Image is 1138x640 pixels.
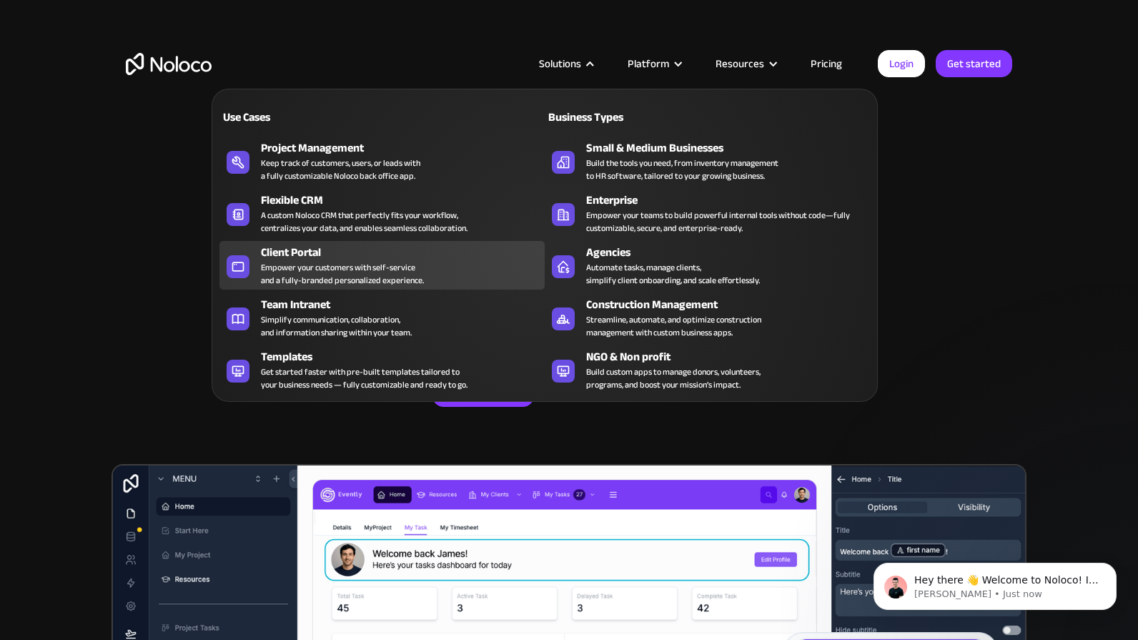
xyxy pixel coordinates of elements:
div: Build custom apps to manage donors, volunteers, programs, and boost your mission’s impact. [586,365,761,391]
div: Flexible CRM [261,192,551,209]
div: A custom Noloco CRM that perfectly fits your workflow, centralizes your data, and enables seamles... [261,209,467,235]
a: Use Cases [219,100,545,133]
div: Empower your customers with self-service and a fully-branded personalized experience. [261,261,424,287]
div: Resources [716,54,764,73]
a: AgenciesAutomate tasks, manage clients,simplify client onboarding, and scale effortlessly. [545,241,870,290]
div: Project Management [261,139,551,157]
a: Small & Medium BusinessesBuild the tools you need, from inventory managementto HR software, tailo... [545,137,870,185]
a: EnterpriseEmpower your teams to build powerful internal tools without code—fully customizable, se... [545,189,870,237]
nav: Solutions [212,69,878,402]
a: home [126,53,212,75]
div: Solutions [521,54,610,73]
h2: Business Apps for Teams [126,147,1012,262]
a: Login [878,50,925,77]
div: Agencies [586,244,876,261]
div: Empower your teams to build powerful internal tools without code—fully customizable, secure, and ... [586,209,863,235]
div: Resources [698,54,793,73]
div: Platform [628,54,669,73]
a: Project ManagementKeep track of customers, users, or leads witha fully customizable Noloco back o... [219,137,545,185]
div: Construction Management [586,296,876,313]
div: Simplify communication, collaboration, and information sharing within your team. [261,313,412,339]
a: Client PortalEmpower your customers with self-serviceand a fully-branded personalized experience. [219,241,545,290]
div: NGO & Non profit [586,348,876,365]
div: Solutions [539,54,581,73]
div: Platform [610,54,698,73]
div: Business Types [545,109,701,126]
a: Team IntranetSimplify communication, collaboration,and information sharing within your team. [219,293,545,342]
div: Keep track of customers, users, or leads with a fully customizable Noloco back office app. [261,157,420,182]
a: Flexible CRMA custom Noloco CRM that perfectly fits your workflow,centralizes your data, and enab... [219,189,545,237]
a: Business Types [545,100,870,133]
div: Build the tools you need, from inventory management to HR software, tailored to your growing busi... [586,157,778,182]
a: TemplatesGet started faster with pre-built templates tailored toyour business needs — fully custo... [219,345,545,394]
a: NGO & Non profitBuild custom apps to manage donors, volunteers,programs, and boost your mission’s... [545,345,870,394]
div: Automate tasks, manage clients, simplify client onboarding, and scale effortlessly. [586,261,760,287]
div: Small & Medium Businesses [586,139,876,157]
div: Enterprise [586,192,876,209]
div: Get started faster with pre-built templates tailored to your business needs — fully customizable ... [261,365,467,391]
iframe: Intercom notifications message [852,533,1138,633]
div: Client Portal [261,244,551,261]
div: Team Intranet [261,296,551,313]
div: Use Cases [219,109,376,126]
a: Get started [936,50,1012,77]
div: Templates [261,348,551,365]
a: Construction ManagementStreamline, automate, and optimize constructionmanagement with custom busi... [545,293,870,342]
div: Streamline, automate, and optimize construction management with custom business apps. [586,313,761,339]
a: Pricing [793,54,860,73]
